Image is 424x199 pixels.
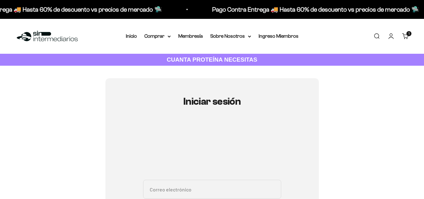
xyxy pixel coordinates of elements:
[143,125,281,172] iframe: Social Login Buttons
[211,4,418,14] p: Pago Contra Entrega 🚚 Hasta 60% de descuento vs precios de mercado 🛸
[259,33,298,39] a: Ingreso Miembros
[178,33,203,39] a: Membresía
[143,96,281,107] h1: Iniciar sesión
[210,32,251,40] summary: Sobre Nosotros
[126,33,137,39] a: Inicio
[167,56,257,63] strong: CUANTA PROTEÍNA NECESITAS
[409,32,410,35] span: 1
[144,32,171,40] summary: Comprar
